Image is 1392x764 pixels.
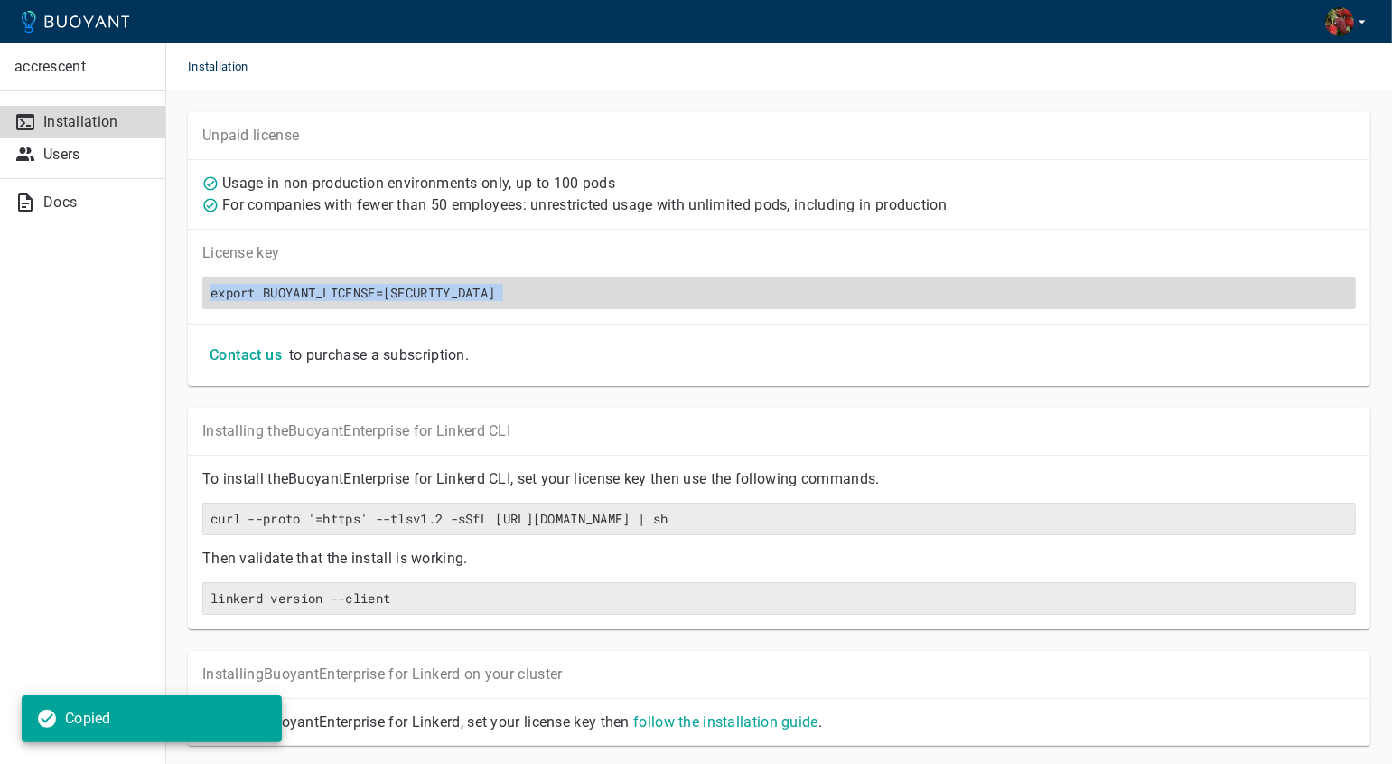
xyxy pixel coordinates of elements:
h6: curl --proto '=https' --tlsv1.2 -sSfL [URL][DOMAIN_NAME] | sh [210,511,1348,527]
p: To install the Buoyant Enterprise for Linkerd CLI, set your license key then use the following co... [202,470,1356,488]
p: to purchase a subscription. [289,346,469,364]
button: Contact us [202,339,289,372]
p: For companies with fewer than 50 employees: unrestricted usage with unlimited pods, including in ... [222,196,947,214]
p: Docs [43,193,151,212]
p: Then validate that the install is working. [202,550,1356,568]
h6: linkerd version --client [210,590,1348,607]
p: Installing Buoyant Enterprise for Linkerd on your cluster [202,665,1356,684]
p: accrescent [14,58,151,76]
p: Unpaid license [202,127,1356,145]
h4: Contact us [210,346,282,364]
p: Installation [43,113,151,131]
span: Installation [188,43,270,90]
p: To install Buoyant Enterprise for Linkerd, set your license key then . [202,713,1356,731]
h6: export BUOYANT_LICENSE=[SECURITY_DATA] [210,285,1348,301]
p: Usage in non-production environments only, up to 100 pods [222,174,615,193]
p: Users [43,146,151,164]
img: Logan Magee [1325,7,1354,36]
a: follow the installation guide [633,713,818,731]
p: Installing the Buoyant Enterprise for Linkerd CLI [202,422,1356,440]
p: License key [202,244,1356,262]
